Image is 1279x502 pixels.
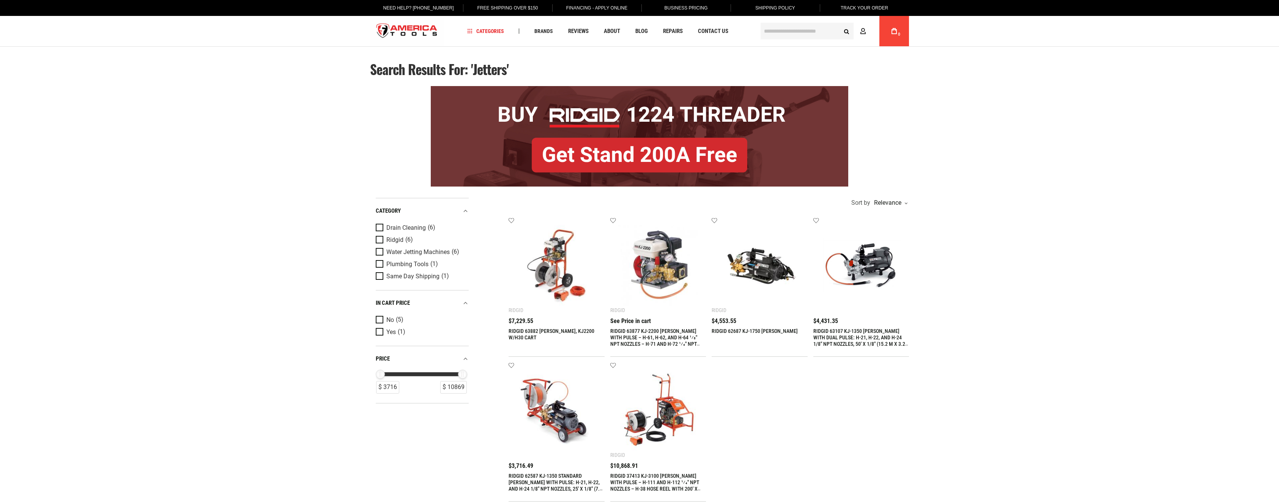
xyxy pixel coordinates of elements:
[376,260,467,268] a: Plumbing Tools (1)
[464,26,507,36] a: Categories
[712,307,726,313] div: Ridgid
[441,273,449,279] span: (1)
[431,86,848,187] img: BOGO: Buy RIDGID® 1224 Threader, Get Stand 200A Free!
[398,329,405,335] span: (1)
[531,26,556,36] a: Brands
[509,307,523,313] div: Ridgid
[872,200,907,206] div: Relevance
[813,328,908,360] a: RIDGID 63107 KJ-1350 [PERSON_NAME] WITH DUAL PULSE: H-21, H-22, AND H-24 1/8" NPT NOZZLES, 50' X ...
[376,198,469,403] div: Product Filters
[405,237,413,243] span: (6)
[370,17,444,45] img: America Tools
[632,26,651,36] a: Blog
[698,28,728,34] span: Contact Us
[534,28,553,34] span: Brands
[635,28,648,34] span: Blog
[821,225,902,306] img: RIDGID 63107 KJ-1350 JETTER WITH DUAL PULSE: H-21, H-22, AND H-24 1/8
[428,224,435,231] span: (6)
[712,318,736,324] span: $4,553.55
[610,452,625,458] div: Ridgid
[660,26,686,36] a: Repairs
[851,200,870,206] span: Sort by
[376,354,469,364] div: price
[610,328,700,372] a: RIDGID 63877 KJ-2200 [PERSON_NAME] WITH PULSE – H-61, H-62, AND H-64 1⁄8" NPT NOZZLES – H-71 AND ...
[376,224,467,232] a: Drain Cleaning (6)
[618,225,699,306] img: RIDGID 63877 KJ-2200 JETTER WITH PULSE – H-61, H-62, AND H-64 1⁄8
[376,236,467,244] a: Ridgid (6)
[509,328,594,340] a: RIDGID 63882 [PERSON_NAME], KJ2200 W/H30 CART
[386,224,426,231] span: Drain Cleaning
[509,463,533,469] span: $3,716.49
[386,261,428,268] span: Plumbing Tools
[386,249,450,256] span: Water Jetting Machines
[386,317,394,323] span: No
[440,381,467,394] div: $ 10869
[712,328,798,334] a: RIDGID 62687 KJ-1750 [PERSON_NAME]
[386,237,403,243] span: Ridgid
[568,28,589,34] span: Reviews
[370,17,444,45] a: store logo
[430,261,438,267] span: (1)
[695,26,732,36] a: Contact Us
[452,249,459,255] span: (6)
[839,24,854,38] button: Search
[468,28,504,34] span: Categories
[376,206,469,216] div: category
[813,318,838,324] span: $4,431.35
[376,298,469,308] div: In cart price
[604,28,620,34] span: About
[376,248,467,256] a: Water Jetting Machines (6)
[516,225,597,306] img: RIDGID 63882 JETTER, KJ2200 W/H30 CART
[755,5,795,11] span: Shipping Policy
[376,328,467,336] a: Yes (1)
[610,307,625,313] div: Ridgid
[719,225,800,306] img: RIDGID 62687 KJ-1750 JETTER
[610,463,638,469] span: $10,868.91
[376,316,467,324] a: No (5)
[898,32,900,36] span: 0
[376,272,467,281] a: Same Day Shipping (1)
[600,26,624,36] a: About
[386,273,439,280] span: Same Day Shipping
[516,370,597,451] img: RIDGID 62587 KJ-1350 STANDARD JETTER WITH PULSE: H-21, H-22, AND H-24 1/8
[370,59,509,79] span: Search results for: 'jetters'
[509,318,533,324] span: $7,229.55
[887,16,901,46] a: 0
[386,329,396,336] span: Yes
[610,318,651,324] span: See Price in cart
[396,317,403,323] span: (5)
[565,26,592,36] a: Reviews
[431,86,848,92] a: BOGO: Buy RIDGID® 1224 Threader, Get Stand 200A Free!
[618,370,699,451] img: RIDGID 37413 KJ-3100 JETTER WITH PULSE – H-111 AND H-112 1⁄4
[376,381,399,394] div: $ 3716
[663,28,683,34] span: Repairs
